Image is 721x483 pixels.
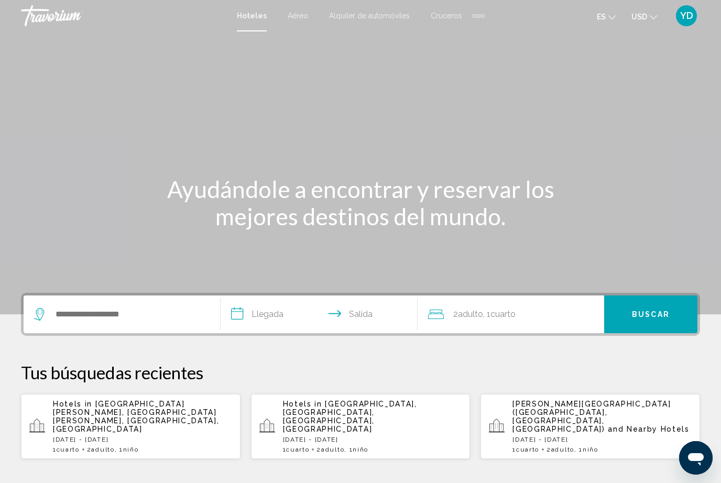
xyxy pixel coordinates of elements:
[283,400,417,433] span: [GEOGRAPHIC_DATA], [GEOGRAPHIC_DATA], [GEOGRAPHIC_DATA], [GEOGRAPHIC_DATA]
[53,436,232,443] p: [DATE] - [DATE]
[164,175,557,230] h1: Ayudándole a encontrar y reservar los mejores destinos del mundo.
[632,311,670,319] span: Buscar
[123,446,139,453] span: Niño
[512,400,671,433] span: [PERSON_NAME][GEOGRAPHIC_DATA] ([GEOGRAPHIC_DATA], [GEOGRAPHIC_DATA], [GEOGRAPHIC_DATA])
[680,10,693,21] span: YD
[631,13,647,21] span: USD
[597,13,606,21] span: es
[21,393,241,459] button: Hotels in [GEOGRAPHIC_DATA][PERSON_NAME], [GEOGRAPHIC_DATA][PERSON_NAME], [GEOGRAPHIC_DATA], [GEO...
[604,295,697,333] button: Buscar
[283,436,462,443] p: [DATE] - [DATE]
[24,295,697,333] div: Search widget
[57,446,80,453] span: Cuarto
[512,446,539,453] span: 1
[286,446,309,453] span: Cuarto
[21,5,226,26] a: Travorium
[608,425,690,433] span: and Nearby Hotels
[418,295,604,333] button: Travelers: 2 adults, 0 children
[458,309,483,319] span: Adulto
[237,12,267,20] a: Hoteles
[251,393,471,459] button: Hotels in [GEOGRAPHIC_DATA], [GEOGRAPHIC_DATA], [GEOGRAPHIC_DATA], [GEOGRAPHIC_DATA][DATE] - [DAT...
[283,446,310,453] span: 1
[21,362,700,383] p: Tus búsquedas recientes
[91,446,114,453] span: Adulto
[512,436,692,443] p: [DATE] - [DATE]
[551,446,574,453] span: Adulto
[353,446,368,453] span: Niño
[221,295,418,333] button: Check in and out dates
[115,446,139,453] span: , 1
[87,446,115,453] span: 2
[283,400,322,408] span: Hotels in
[473,7,485,24] button: Extra navigation items
[344,446,368,453] span: , 1
[516,446,539,453] span: Cuarto
[547,446,574,453] span: 2
[321,446,344,453] span: Adulto
[597,9,616,24] button: Change language
[631,9,657,24] button: Change currency
[574,446,598,453] span: , 1
[483,307,516,322] span: , 1
[583,446,598,453] span: Niño
[480,393,700,459] button: [PERSON_NAME][GEOGRAPHIC_DATA] ([GEOGRAPHIC_DATA], [GEOGRAPHIC_DATA], [GEOGRAPHIC_DATA]) and Near...
[490,309,516,319] span: Cuarto
[329,12,410,20] a: Alquiler de automóviles
[316,446,344,453] span: 2
[53,400,219,433] span: [GEOGRAPHIC_DATA][PERSON_NAME], [GEOGRAPHIC_DATA][PERSON_NAME], [GEOGRAPHIC_DATA], [GEOGRAPHIC_DATA]
[431,12,462,20] a: Cruceros
[53,446,80,453] span: 1
[288,12,308,20] a: Aéreo
[453,307,483,322] span: 2
[673,5,700,27] button: User Menu
[679,441,713,475] iframe: Button to launch messaging window
[53,400,92,408] span: Hotels in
